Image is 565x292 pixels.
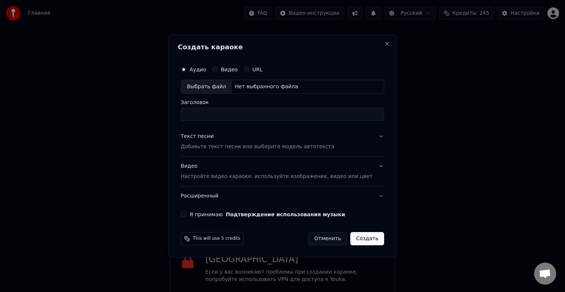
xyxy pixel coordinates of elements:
p: Настройте видео караоке: используйте изображение, видео или цвет [181,173,372,180]
div: Текст песни [181,133,214,140]
label: Заголовок [181,100,384,105]
p: Добавьте текст песни или выберите модель автотекста [181,143,334,150]
h2: Создать караоке [178,44,387,50]
button: Я принимаю [226,212,345,217]
button: Текст песниДобавьте текст песни или выберите модель автотекста [181,127,384,156]
button: Создать [350,232,384,245]
div: Видео [181,163,372,180]
label: Видео [221,67,238,72]
div: Выбрать файл [181,80,232,93]
button: ВидеоНастройте видео караоке: используйте изображение, видео или цвет [181,157,384,186]
label: Я принимаю [189,212,345,217]
span: This will use 5 credits [193,236,240,242]
button: Расширенный [181,186,384,206]
div: Нет выбранного файла [232,83,301,90]
button: Отменить [308,232,347,245]
label: URL [252,67,263,72]
label: Аудио [189,67,206,72]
